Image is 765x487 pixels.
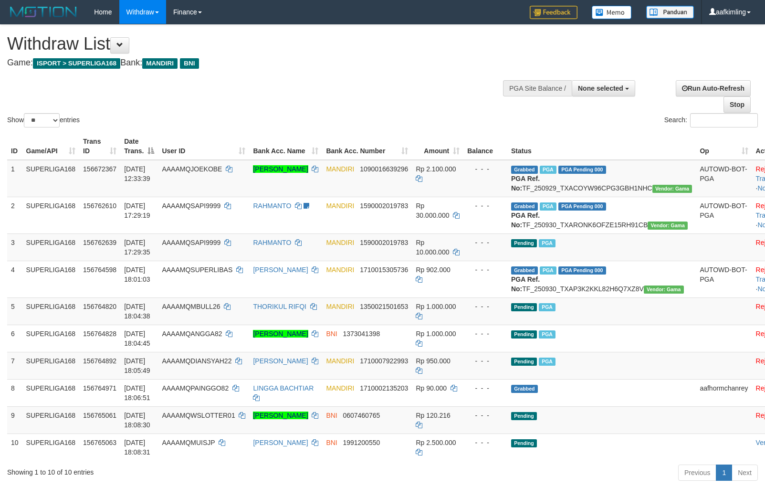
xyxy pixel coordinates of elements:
[22,352,80,379] td: SUPERLIGA168
[253,239,291,246] a: RAHMANTO
[540,166,556,174] span: Marked by aafsengchandara
[162,384,229,392] span: AAAAMQPAINGGO82
[124,412,150,429] span: [DATE] 18:08:30
[467,438,503,447] div: - - -
[511,439,537,447] span: Pending
[249,133,322,160] th: Bank Acc. Name: activate to sort column ascending
[326,239,354,246] span: MANDIRI
[253,202,291,210] a: RAHMANTO
[558,166,606,174] span: PGA Pending
[7,34,501,53] h1: Withdraw List
[326,330,337,338] span: BNI
[326,266,354,274] span: MANDIRI
[79,133,120,160] th: Trans ID: activate to sort column ascending
[558,202,606,211] span: PGA Pending
[511,239,537,247] span: Pending
[22,160,80,197] td: SUPERLIGA168
[83,202,116,210] span: 156762610
[253,330,308,338] a: [PERSON_NAME]
[511,330,537,339] span: Pending
[416,412,450,419] span: Rp 120.216
[467,411,503,420] div: - - -
[416,357,450,365] span: Rp 950.000
[162,266,232,274] span: AAAAMQSUPERLIBAS
[7,406,22,434] td: 9
[253,303,306,310] a: THORIKUL RIFQI
[326,439,337,446] span: BNI
[511,385,538,393] span: Grabbed
[124,165,150,182] span: [DATE] 12:33:39
[511,202,538,211] span: Grabbed
[507,133,696,160] th: Status
[22,297,80,325] td: SUPERLIGA168
[360,384,408,392] span: Copy 1710002135203 to clipboard
[253,165,308,173] a: [PERSON_NAME]
[678,465,716,481] a: Previous
[416,202,449,219] span: Rp 30.000.000
[158,133,249,160] th: User ID: activate to sort column ascending
[696,160,752,197] td: AUTOWD-BOT-PGA
[360,239,408,246] span: Copy 1590002019783 to clipboard
[540,202,556,211] span: Marked by aafmaleo
[162,357,231,365] span: AAAAMQDIANSYAH22
[253,266,308,274] a: [PERSON_NAME]
[162,202,220,210] span: AAAAMQSAPI9999
[511,175,540,192] b: PGA Ref. No:
[578,85,623,92] span: None selected
[7,379,22,406] td: 8
[592,6,632,19] img: Button%20Memo.svg
[253,439,308,446] a: [PERSON_NAME]
[326,412,337,419] span: BNI
[7,297,22,325] td: 5
[22,133,80,160] th: Game/API: activate to sort column ascending
[507,261,696,297] td: TF_250930_TXAP3K2KKL82H6Q7XZ8V
[22,197,80,233] td: SUPERLIGA168
[7,5,80,19] img: MOTION_logo.png
[7,325,22,352] td: 6
[360,165,408,173] span: Copy 1090016639296 to clipboard
[83,165,116,173] span: 156672367
[326,357,354,365] span: MANDIRI
[33,58,120,69] span: ISPORT > SUPERLIGA168
[7,197,22,233] td: 2
[124,330,150,347] span: [DATE] 18:04:45
[253,412,308,419] a: [PERSON_NAME]
[162,439,215,446] span: AAAAMQMUISJP
[343,439,380,446] span: Copy 1991200550 to clipboard
[124,384,150,402] span: [DATE] 18:06:51
[467,356,503,366] div: - - -
[343,330,380,338] span: Copy 1373041398 to clipboard
[83,357,116,365] span: 156764892
[326,384,354,392] span: MANDIRI
[162,412,235,419] span: AAAAMQWSLOTTER01
[83,239,116,246] span: 156762639
[416,165,456,173] span: Rp 2.100.000
[83,439,116,446] span: 156765063
[326,202,354,210] span: MANDIRI
[540,266,556,275] span: Marked by aafsengchandara
[83,384,116,392] span: 156764971
[22,379,80,406] td: SUPERLIGA168
[7,464,312,477] div: Showing 1 to 10 of 10 entries
[416,239,449,256] span: Rp 10.000.000
[511,303,537,311] span: Pending
[83,330,116,338] span: 156764828
[124,239,150,256] span: [DATE] 17:29:35
[696,379,752,406] td: aafhormchanrey
[646,6,694,19] img: panduan.png
[124,266,150,283] span: [DATE] 18:01:03
[416,384,447,392] span: Rp 90.000
[416,303,456,310] span: Rp 1.000.000
[83,412,116,419] span: 156765061
[507,197,696,233] td: TF_250930_TXARONK6OFZE15RH91CB
[507,160,696,197] td: TF_250929_TXACOYW96CPG3GBH1NHC
[24,113,60,127] select: Showentries
[511,266,538,275] span: Grabbed
[511,275,540,293] b: PGA Ref. No:
[83,266,116,274] span: 156764598
[22,233,80,261] td: SUPERLIGA168
[467,329,503,339] div: - - -
[723,96,751,113] a: Stop
[360,266,408,274] span: Copy 1710015305736 to clipboard
[644,286,684,294] span: Vendor URL: https://trx31.1velocity.biz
